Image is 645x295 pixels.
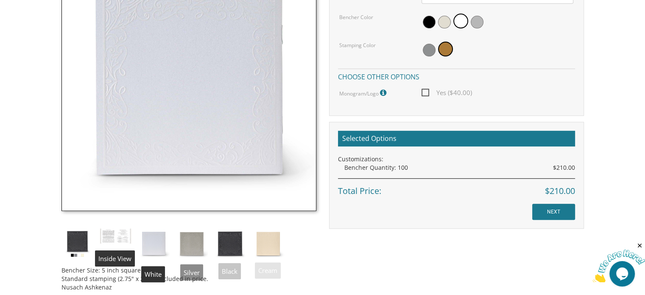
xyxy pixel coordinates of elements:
span: $210.00 [545,185,575,197]
img: black_shimmer.jpg [214,228,246,260]
input: NEXT [532,204,575,220]
label: Bencher Color [339,14,373,21]
iframe: chat widget [592,242,645,282]
div: Total Price: [338,178,575,197]
img: bp%20bencher%20inside%201.JPG [100,228,131,244]
div: Customizations: [338,155,575,163]
div: Bencher Size: 5 inch square Standard stamping (2.75" x 2.75") included in price. Nusach Ashkenaz [61,260,316,292]
img: white_shimmer.jpg [138,228,170,260]
label: Monogram/Logo [339,87,388,98]
h4: Choose other options [338,68,575,83]
label: Stamping Color [339,42,376,49]
div: Bencher Quantity: 100 [344,163,575,172]
span: Yes ($40.00) [422,87,472,98]
h2: Selected Options [338,131,575,147]
img: cream_shimmer.jpg [252,228,284,260]
span: $210.00 [553,163,575,172]
img: silver_shimmer.jpg [176,228,208,260]
img: tiferes_shimmer.jpg [61,228,93,260]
